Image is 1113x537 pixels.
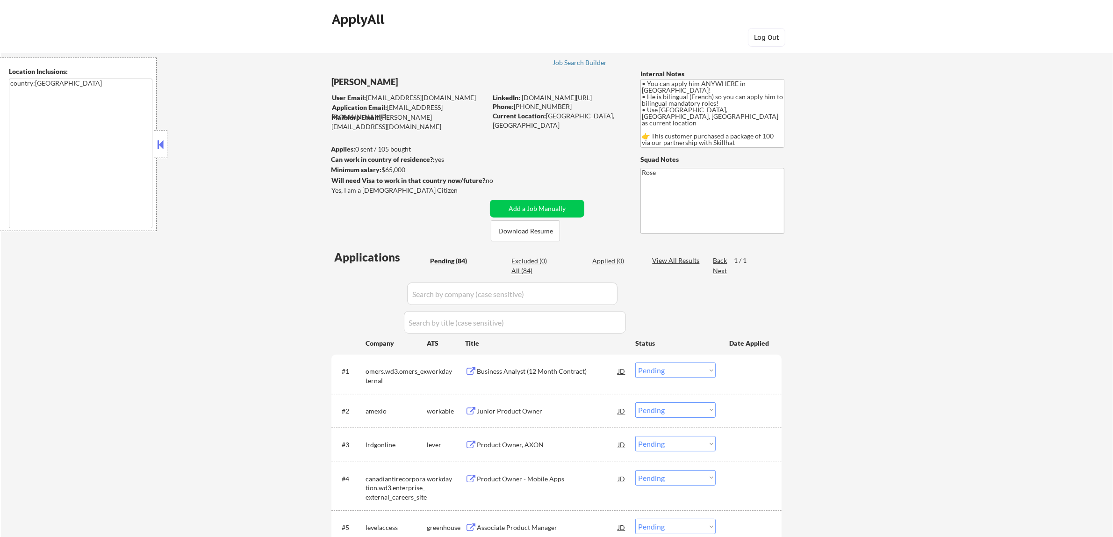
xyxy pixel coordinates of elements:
[332,103,487,121] div: [EMAIL_ADDRESS][DOMAIN_NAME]
[9,67,153,76] div: Location Inclusions:
[366,523,427,532] div: levelaccess
[430,256,477,266] div: Pending (84)
[366,339,427,348] div: Company
[486,176,512,185] div: no
[427,440,465,450] div: lever
[617,470,626,487] div: JD
[640,69,784,79] div: Internal Notes
[729,339,770,348] div: Date Applied
[713,266,728,276] div: Next
[331,176,487,184] strong: Will need Visa to work in that country now/future?:
[427,474,465,484] div: workday
[331,165,487,174] div: $65,000
[617,519,626,536] div: JD
[331,145,355,153] strong: Applies:
[652,256,702,265] div: View All Results
[522,94,592,102] a: [DOMAIN_NAME][URL]
[748,28,785,47] button: Log Out
[331,166,381,174] strong: Minimum salary:
[511,266,558,276] div: All (84)
[332,94,366,102] strong: User Email:
[553,59,607,66] div: Job Search Builder
[332,11,387,27] div: ApplyAll
[331,145,487,154] div: 0 sent / 105 bought
[366,474,427,502] div: canadiantirecorporation.wd3.enterprise_external_careers_site
[511,256,558,266] div: Excluded (0)
[617,402,626,419] div: JD
[342,474,358,484] div: #4
[342,406,358,416] div: #2
[427,406,465,416] div: workable
[331,186,489,195] div: Yes, I am a [DEMOGRAPHIC_DATA] Citizen
[332,93,487,102] div: [EMAIL_ADDRESS][DOMAIN_NAME]
[334,252,427,263] div: Applications
[477,367,618,376] div: Business Analyst (12 Month Contract)
[491,220,560,241] button: Download Resume
[427,523,465,532] div: greenhouse
[332,103,387,111] strong: Application Email:
[617,436,626,453] div: JD
[331,113,487,131] div: [PERSON_NAME][EMAIL_ADDRESS][DOMAIN_NAME]
[366,406,427,416] div: amexio
[635,334,716,351] div: Status
[342,523,358,532] div: #5
[342,367,358,376] div: #1
[477,474,618,484] div: Product Owner - Mobile Apps
[493,102,625,111] div: [PHONE_NUMBER]
[427,367,465,376] div: workday
[493,102,514,110] strong: Phone:
[331,76,524,88] div: [PERSON_NAME]
[640,155,784,164] div: Squad Notes
[477,523,618,532] div: Associate Product Manager
[342,440,358,450] div: #3
[331,155,435,163] strong: Can work in country of residence?:
[617,363,626,379] div: JD
[493,111,625,130] div: [GEOGRAPHIC_DATA], [GEOGRAPHIC_DATA]
[366,440,427,450] div: lrdgonline
[465,339,626,348] div: Title
[477,406,618,416] div: Junior Product Owner
[713,256,728,265] div: Back
[404,311,626,334] input: Search by title (case sensitive)
[493,112,546,120] strong: Current Location:
[366,367,427,385] div: omers.wd3.omers_external
[734,256,755,265] div: 1 / 1
[477,440,618,450] div: Product Owner, AXON
[493,94,520,102] strong: LinkedIn:
[490,200,584,218] button: Add a Job Manually
[592,256,639,266] div: Applied (0)
[427,339,465,348] div: ATS
[407,283,618,305] input: Search by company (case sensitive)
[331,113,380,121] strong: Mailslurp Email:
[331,155,484,164] div: yes
[553,59,607,68] a: Job Search Builder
